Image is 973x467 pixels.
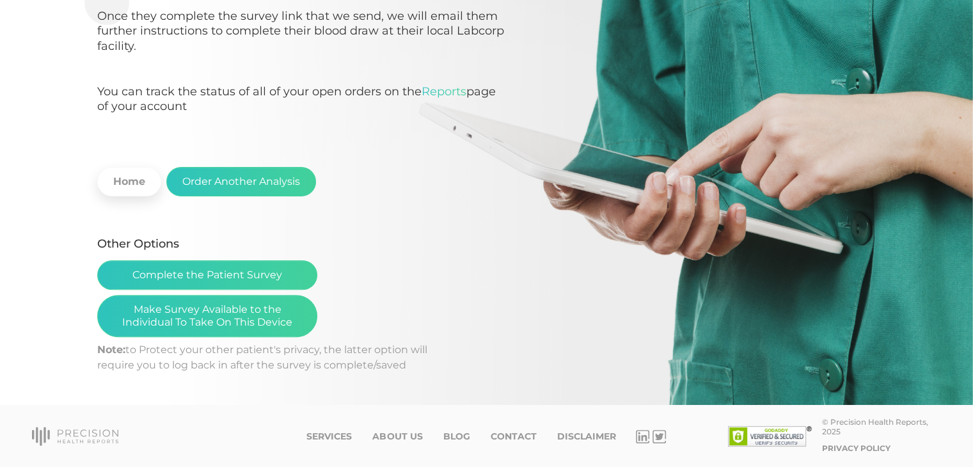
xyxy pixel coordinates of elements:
a: Privacy Policy [822,443,890,453]
a: Disclaimer [557,431,615,442]
h5: Other Options [97,237,507,260]
a: Reports [422,84,466,99]
p: You can track the status of all of your open orders on the page of your account [97,84,507,115]
a: About Us [372,431,422,442]
a: Services [306,431,352,442]
img: SSL site seal - click to verify [728,426,812,447]
div: © Precision Health Reports, 2025 [822,417,941,436]
b: Note: [97,344,125,356]
button: Order Another Analysis [166,167,316,196]
a: Contact [490,431,536,442]
div: to Protect your other patient's privacy, the latter option will require you to log back in after ... [97,342,507,373]
a: Blog [443,431,470,442]
button: Make Survey Available to the Individual To Take On This Device [97,295,317,337]
button: Complete the Patient Survey [97,260,317,290]
a: Home [97,167,161,196]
